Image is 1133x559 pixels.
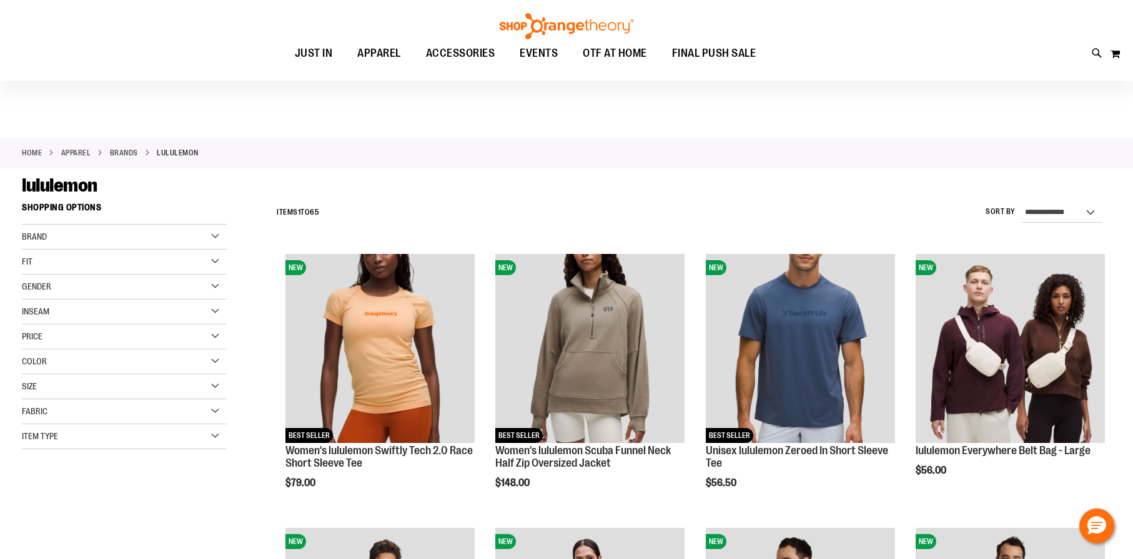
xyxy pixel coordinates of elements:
strong: Shopping Options [22,197,227,225]
span: 65 [310,208,319,216]
div: product [909,248,1111,508]
img: Women's lululemon Swiftly Tech 2.0 Race Short Sleeve Tee [285,254,475,443]
label: Sort By [986,207,1016,217]
span: OTF AT HOME [583,39,647,67]
span: NEW [495,260,516,275]
a: Women's lululemon Scuba Funnel Neck Half Zip Oversized JacketNEWBEST SELLER [495,254,685,445]
img: lululemon Everywhere Belt Bag - Large [916,254,1105,443]
span: $79.00 [285,477,317,489]
span: FINAL PUSH SALE [672,39,756,67]
div: product [700,248,901,520]
span: Size [22,381,37,391]
span: NEW [285,260,306,275]
a: Home [22,147,42,158]
a: APPAREL [345,39,413,67]
span: BEST SELLER [285,428,333,443]
a: Women's lululemon Scuba Funnel Neck Half Zip Oversized Jacket [495,444,671,469]
span: Inseam [22,306,49,316]
span: Fabric [22,406,47,416]
span: Color [22,356,47,366]
span: APPAREL [357,39,401,67]
span: Gender [22,281,51,291]
h2: Items to [277,203,319,222]
a: Unisex lululemon Zeroed In Short Sleeve Tee [706,444,888,469]
span: EVENTS [520,39,558,67]
a: EVENTS [507,39,570,68]
a: ACCESSORIES [413,39,508,68]
span: lululemon [22,175,97,196]
img: Unisex lululemon Zeroed In Short Sleeve Tee [706,254,895,443]
a: Women's lululemon Swiftly Tech 2.0 Race Short Sleeve Tee [285,444,473,469]
span: 1 [298,208,301,216]
span: NEW [916,260,936,275]
a: FINAL PUSH SALE [660,39,769,68]
span: NEW [706,534,726,549]
span: BEST SELLER [495,428,543,443]
a: BRANDS [110,147,138,158]
span: NEW [495,534,516,549]
strong: lululemon [157,147,199,158]
button: Hello, have a question? Let’s chat. [1079,508,1114,543]
a: lululemon Everywhere Belt Bag - LargeNEW [916,254,1105,445]
span: ACCESSORIES [426,39,495,67]
a: Unisex lululemon Zeroed In Short Sleeve TeeNEWBEST SELLER [706,254,895,445]
span: NEW [706,260,726,275]
div: product [279,248,481,520]
a: lululemon Everywhere Belt Bag - Large [916,444,1091,457]
span: JUST IN [295,39,333,67]
span: Fit [22,256,32,266]
span: NEW [285,534,306,549]
span: Item Type [22,431,58,441]
span: $56.00 [916,465,948,476]
span: Price [22,331,42,341]
span: BEST SELLER [706,428,753,443]
span: NEW [916,534,936,549]
a: JUST IN [282,39,345,68]
span: $148.00 [495,477,532,489]
a: OTF AT HOME [570,39,660,68]
span: $56.50 [706,477,738,489]
img: Shop Orangetheory [498,13,635,39]
a: APPAREL [61,147,91,158]
a: Women's lululemon Swiftly Tech 2.0 Race Short Sleeve TeeNEWBEST SELLER [285,254,475,445]
div: product [489,248,691,520]
span: Brand [22,231,47,241]
img: Women's lululemon Scuba Funnel Neck Half Zip Oversized Jacket [495,254,685,443]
